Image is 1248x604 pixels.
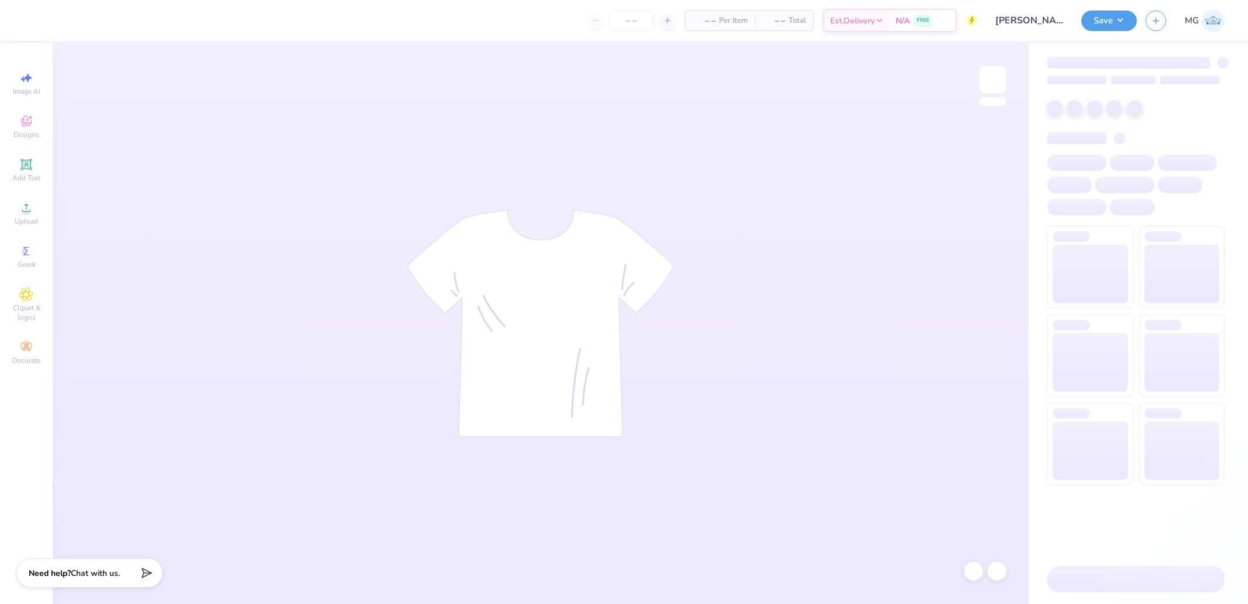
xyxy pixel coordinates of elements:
span: Greek [18,260,36,269]
input: Untitled Design [986,9,1072,32]
span: Decorate [12,356,40,365]
span: Total [789,15,806,27]
span: N/A [896,15,910,27]
img: Michael Galon [1202,9,1225,32]
span: Add Text [12,173,40,183]
span: – – [692,15,716,27]
span: Clipart & logos [6,303,47,322]
span: FREE [917,16,929,25]
span: – – [762,15,785,27]
span: Upload [15,217,38,226]
button: Save [1081,11,1137,31]
img: tee-skeleton.svg [407,210,675,437]
span: Chat with us. [71,568,120,579]
span: Est. Delivery [830,15,875,27]
span: Per Item [719,15,748,27]
span: Designs [13,130,39,139]
input: – – [608,10,654,31]
a: MG [1185,9,1225,32]
strong: Need help? [29,568,71,579]
span: MG [1185,14,1199,28]
span: Image AI [13,87,40,96]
